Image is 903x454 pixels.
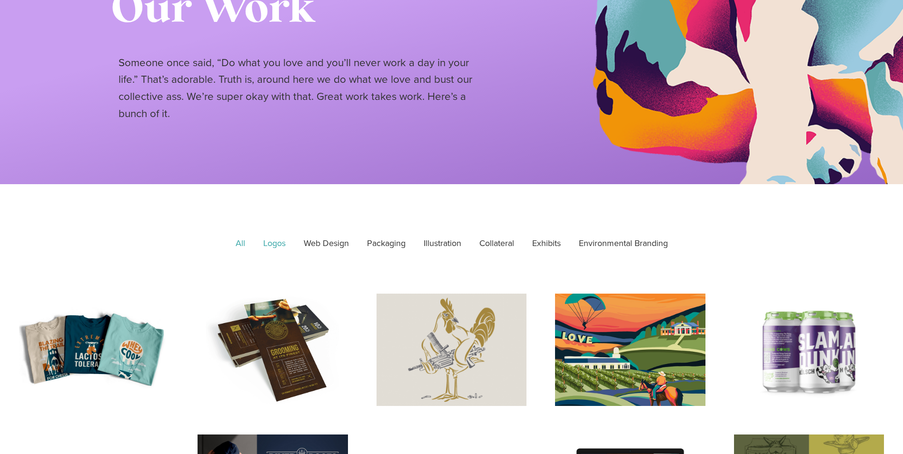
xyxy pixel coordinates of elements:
a: Packaging [360,232,412,256]
a: Illustration [417,232,468,256]
a: All [229,232,252,256]
a: Manhattan Brochure Design [198,294,347,406]
div: Gallery filter [19,232,884,256]
a: Exhibits [526,232,567,256]
a: MGN Illustrations [377,294,526,406]
a: Web Design [297,232,356,256]
a: Logos [257,232,292,256]
a: Collateral [473,232,521,256]
a: Environmental Branding [572,232,675,256]
p: Someone once said, “Do what you love and you’ll never work a day in your life.” That’s adorable. ... [119,54,490,122]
